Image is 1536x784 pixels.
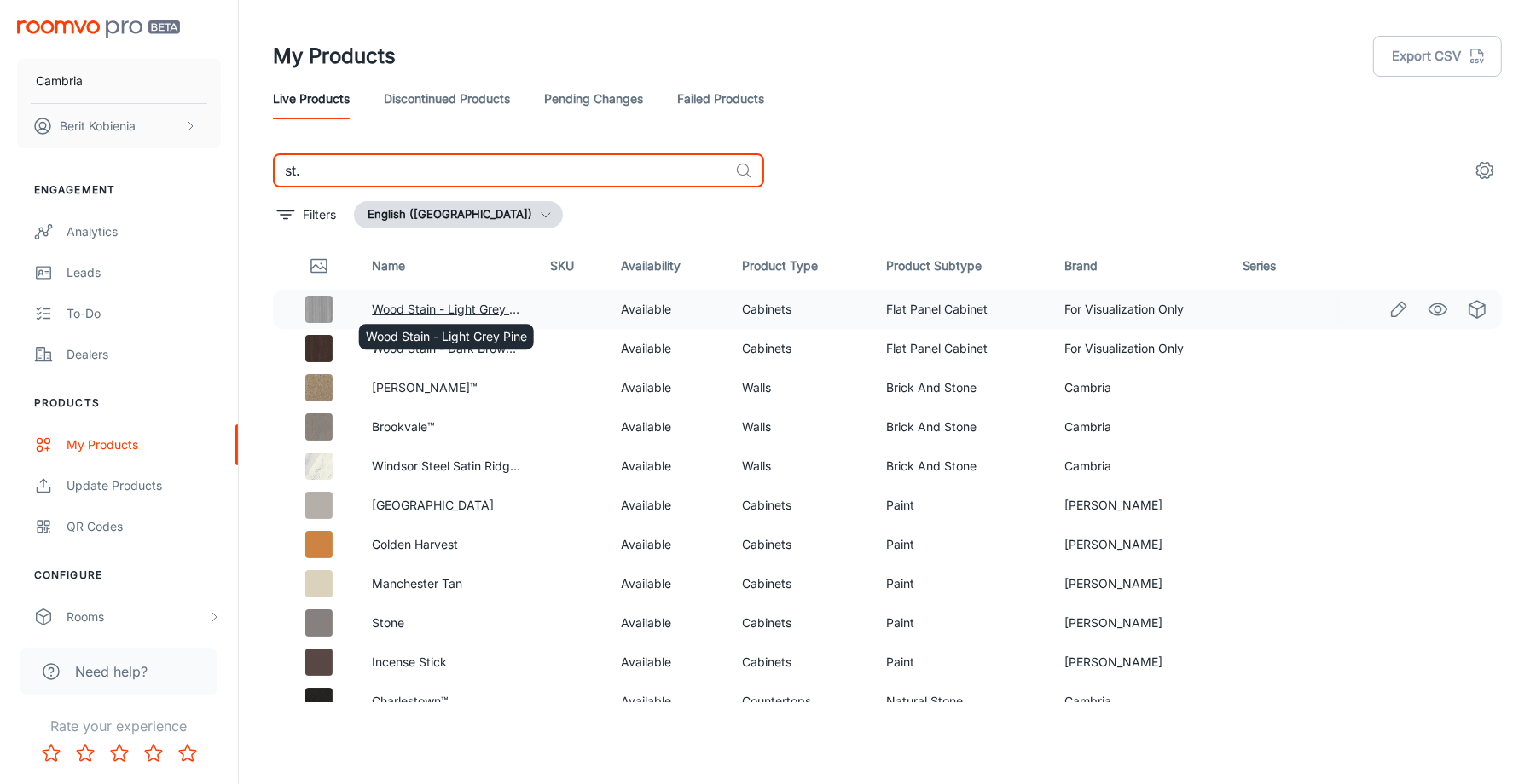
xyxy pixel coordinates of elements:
[729,407,872,447] td: Walls
[1051,447,1229,486] td: Cambria
[366,327,527,346] p: Wood Stain - Light Grey Pine
[1373,36,1502,77] button: Export CSV
[273,41,396,72] h1: My Products
[1229,242,1324,290] th: Series
[729,486,872,525] td: Cabinets
[67,435,221,454] div: My Products
[872,486,1051,525] td: Paint
[36,72,83,90] p: Cambria
[729,525,872,564] td: Cabinets
[872,525,1051,564] td: Paint
[60,117,136,135] p: Berit Kobienia
[1051,486,1229,525] td: [PERSON_NAME]
[1051,242,1229,290] th: Brand
[872,447,1051,486] td: Brick And Stone
[608,329,729,368] td: Available
[729,564,872,603] td: Cabinets
[1468,153,1502,187] button: settings
[608,682,729,721] td: Available
[273,201,340,228] button: filter
[729,368,872,407] td: Walls
[1384,295,1413,324] a: Edit
[67,345,221,364] div: Dealers
[872,329,1051,368] td: Flat Panel Cabinet
[17,104,221,148] button: Berit Kobienia
[372,537,458,551] a: Golden Harvest
[1051,564,1229,603] td: [PERSON_NAME]
[608,368,729,407] td: Available
[34,736,68,770] button: Rate 1 star
[1051,329,1229,368] td: For Visualization Only
[67,304,221,323] div: To-do
[729,682,872,721] td: Countertops
[1051,407,1229,447] td: Cambria
[872,564,1051,603] td: Paint
[872,682,1051,721] td: Natural Stone
[67,476,221,495] div: Update Products
[729,242,872,290] th: Product Type
[872,290,1051,329] td: Flat Panel Cabinet
[608,242,729,290] th: Availability
[273,153,728,187] input: Search
[872,368,1051,407] td: Brick And Stone
[872,242,1051,290] th: Product Subtype
[171,736,205,770] button: Rate 5 star
[102,736,136,770] button: Rate 3 star
[608,290,729,329] td: Available
[372,654,447,669] a: Incense Stick
[136,736,171,770] button: Rate 4 star
[608,525,729,564] td: Available
[1051,290,1229,329] td: For Visualization Only
[358,242,536,290] th: Name
[273,78,350,119] a: Live Products
[536,242,608,290] th: SKU
[372,498,494,512] a: [GEOGRAPHIC_DATA]
[1051,643,1229,682] td: [PERSON_NAME]
[67,517,221,536] div: QR Codes
[1051,368,1229,407] td: Cambria
[608,603,729,643] td: Available
[17,59,221,103] button: Cambria
[729,643,872,682] td: Cabinets
[1051,603,1229,643] td: [PERSON_NAME]
[372,302,533,316] a: Wood Stain - Light Grey Pine
[372,576,462,591] a: Manchester Tan
[303,205,336,224] p: Filters
[1423,295,1452,324] a: See in Visualizer
[372,419,435,434] a: Brookvale™
[67,222,221,241] div: Analytics
[309,256,329,276] svg: Thumbnail
[354,201,563,228] button: English ([GEOGRAPHIC_DATA])
[608,486,729,525] td: Available
[608,564,729,603] td: Available
[608,447,729,486] td: Available
[608,643,729,682] td: Available
[372,380,478,395] a: [PERSON_NAME]™
[872,603,1051,643] td: Paint
[14,716,224,736] p: Rate your experience
[1463,295,1492,324] a: See in Virtual Samples
[384,78,510,119] a: Discontinued Products
[372,694,449,708] a: Charlestown™
[872,643,1051,682] td: Paint
[729,329,872,368] td: Cabinets
[67,263,221,282] div: Leads
[1051,682,1229,721] td: Cambria
[68,736,102,770] button: Rate 2 star
[67,608,207,626] div: Rooms
[608,407,729,447] td: Available
[75,661,148,682] span: Need help?
[729,603,872,643] td: Cabinets
[372,615,404,630] a: Stone
[1051,525,1229,564] td: [PERSON_NAME]
[372,458,525,473] a: Windsor Steel Satin Ridge™
[729,290,872,329] td: Cabinets
[677,78,764,119] a: Failed Products
[872,407,1051,447] td: Brick And Stone
[544,78,643,119] a: Pending Changes
[17,20,180,38] img: Roomvo PRO Beta
[729,447,872,486] td: Walls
